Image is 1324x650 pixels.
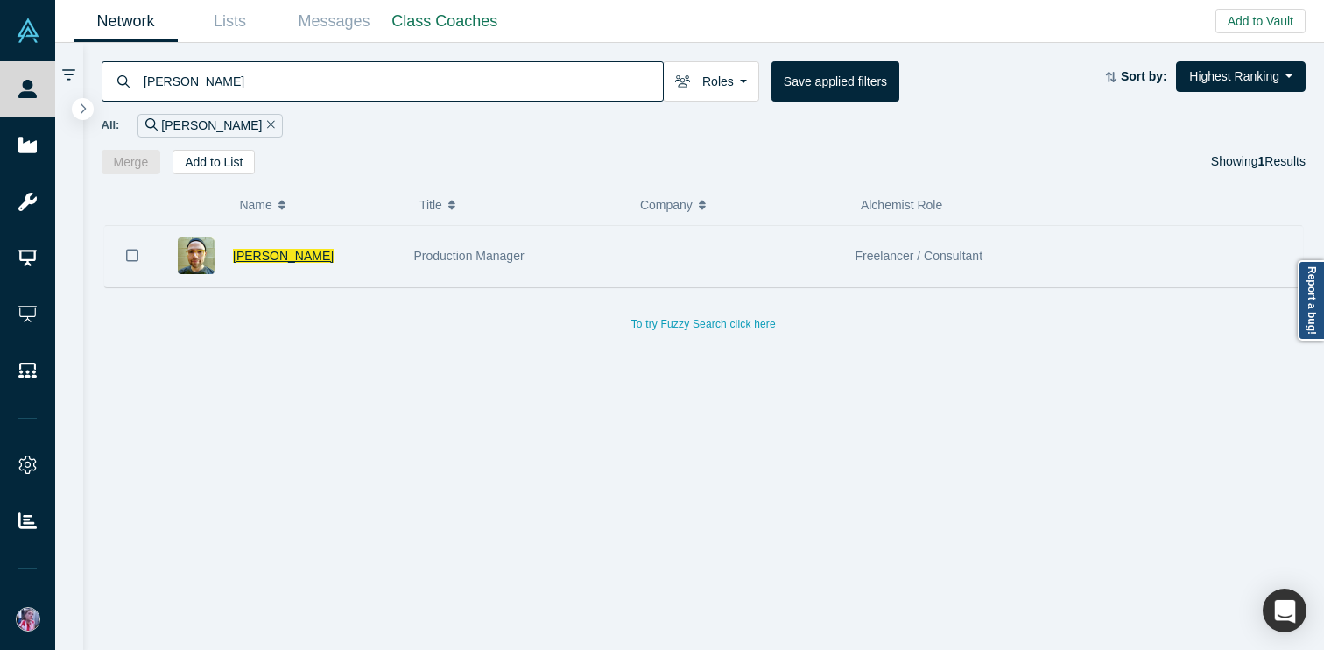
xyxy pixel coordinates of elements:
[663,61,759,102] button: Roles
[239,187,271,223] span: Name
[16,607,40,632] img: Alex Miguel's Account
[619,313,788,336] button: To try Fuzzy Search click here
[282,1,386,42] a: Messages
[105,225,159,286] button: Bookmark
[856,249,983,263] span: Freelancer / Consultant
[102,117,120,134] span: All:
[16,18,40,43] img: Alchemist Vault Logo
[419,187,622,223] button: Title
[239,187,401,223] button: Name
[178,237,215,274] img: Tyler Kulp's Profile Image
[861,198,942,212] span: Alchemist Role
[771,61,899,102] button: Save applied filters
[1258,154,1265,168] strong: 1
[142,60,663,102] input: Search by name, title, company, summary, expertise, investment criteria or topics of focus
[137,114,283,138] div: [PERSON_NAME]
[233,249,334,263] a: [PERSON_NAME]
[640,187,842,223] button: Company
[1258,154,1306,168] span: Results
[102,150,161,174] button: Merge
[1211,150,1306,174] div: Showing
[386,1,504,42] a: Class Coaches
[74,1,178,42] a: Network
[414,249,525,263] span: Production Manager
[262,116,275,136] button: Remove Filter
[1121,69,1167,83] strong: Sort by:
[1298,260,1324,341] a: Report a bug!
[1176,61,1306,92] button: Highest Ranking
[173,150,255,174] button: Add to List
[419,187,442,223] span: Title
[640,187,693,223] span: Company
[178,1,282,42] a: Lists
[1215,9,1306,33] button: Add to Vault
